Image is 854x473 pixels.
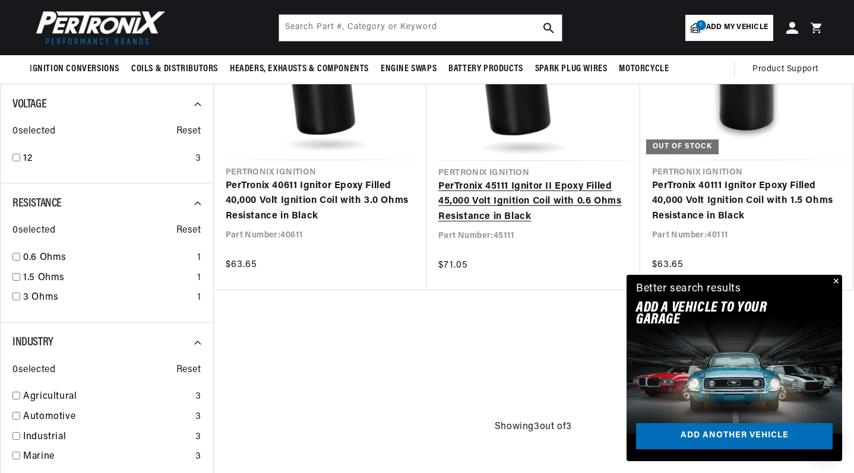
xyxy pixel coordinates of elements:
[706,22,768,33] span: Add my vehicle
[381,63,437,75] span: Engine Swaps
[23,151,191,167] a: 12
[226,179,415,224] a: PerTronix 40611 Ignitor Epoxy Filled 40,000 Volt Ignition Coil with 3.0 Ohms Resistance in Black
[636,302,803,326] h2: Add A VEHICLE to your garage
[195,409,201,425] div: 3
[828,275,842,289] button: Close
[375,55,442,83] summary: Engine Swaps
[23,430,191,445] a: Industrial
[230,63,369,75] span: Headers, Exhausts & Components
[176,124,201,139] span: Reset
[12,363,55,378] span: 0 selected
[23,389,191,405] a: Agricultural
[619,63,669,75] span: Motorcycle
[752,55,824,84] summary: Product Support
[652,179,842,224] a: PerTronix 40111 Ignitor Epoxy Filled 40,000 Volt Ignition Coil with 1.5 Ohms Resistance in Black
[30,63,119,75] span: Ignition Conversions
[613,55,675,83] summary: Motorcycle
[438,179,628,225] a: PerTronix 45111 Ignitor II Epoxy Filled 45,000 Volt Ignition Coil with 0.6 Ohms Resistance in Black
[12,99,46,110] span: Voltage
[23,290,192,306] a: 3 Ohms
[12,223,55,239] span: 0 selected
[23,409,191,425] a: Automotive
[195,430,201,445] div: 3
[12,124,55,139] span: 0 selected
[176,223,201,239] span: Reset
[195,389,201,405] div: 3
[197,271,201,286] div: 1
[23,449,191,465] a: Marine
[636,281,741,298] div: Better search results
[195,151,201,167] div: 3
[176,363,201,378] span: Reset
[685,15,773,41] a: 1Add my vehicle
[23,250,192,266] a: 0.6 Ohms
[30,7,166,48] img: Pertronix
[696,20,706,30] span: 1
[197,250,201,266] div: 1
[197,290,201,306] div: 1
[529,55,613,83] summary: Spark Plug Wires
[448,63,523,75] span: Battery Products
[279,15,562,41] input: Search Part #, Category or Keyword
[30,55,125,83] summary: Ignition Conversions
[442,55,529,83] summary: Battery Products
[12,337,53,348] span: Industry
[536,15,562,41] button: search button
[535,63,608,75] span: Spark Plug Wires
[495,420,572,435] span: Showing 3 out of 3
[636,423,833,450] a: Add another vehicle
[131,63,218,75] span: Coils & Distributors
[12,198,62,209] span: Resistance
[224,55,375,83] summary: Headers, Exhausts & Components
[752,63,818,76] span: Product Support
[23,271,192,286] a: 1.5 Ohms
[195,449,201,465] div: 3
[125,55,224,83] summary: Coils & Distributors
